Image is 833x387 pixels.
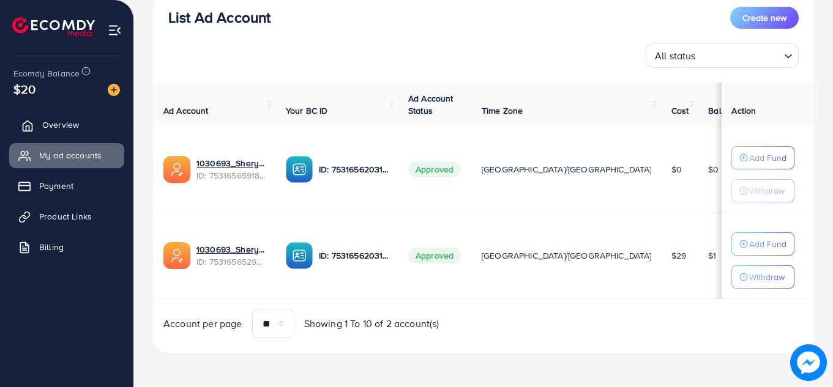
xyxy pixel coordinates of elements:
[39,210,92,223] span: Product Links
[319,248,389,263] p: ID: 7531656203128963089
[13,67,80,79] span: Ecomdy Balance
[700,45,779,65] input: Search for option
[708,249,716,262] span: $1
[749,183,785,198] p: Withdraw
[12,17,95,36] img: logo
[286,242,313,269] img: ic-ba-acc.ded83a64.svg
[286,105,328,117] span: Your BC ID
[708,163,719,175] span: $0
[790,344,827,381] img: image
[731,232,794,256] button: Add Fund
[39,149,102,161] span: My ad accounts
[482,163,652,175] span: [GEOGRAPHIC_DATA]/[GEOGRAPHIC_DATA]
[319,162,389,177] p: ID: 7531656203128963089
[749,237,786,251] p: Add Fund
[9,174,124,198] a: Payment
[196,157,266,182] div: <span class='underline'>1030693_Shery bhai_1753600469505</span></br>7531656591800729616
[304,317,439,331] span: Showing 1 To 10 of 2 account(s)
[708,105,741,117] span: Balance
[731,265,794,289] button: Withdraw
[9,143,124,168] a: My ad accounts
[671,249,686,262] span: $29
[408,92,454,117] span: Ad Account Status
[163,317,242,331] span: Account per page
[730,7,799,29] button: Create new
[163,156,190,183] img: ic-ads-acc.e4c84228.svg
[9,204,124,229] a: Product Links
[39,241,64,253] span: Billing
[749,150,786,165] p: Add Fund
[652,47,698,65] span: All status
[646,43,799,68] div: Search for option
[731,105,756,117] span: Action
[196,157,266,169] a: 1030693_Shery bhai_1753600469505
[9,235,124,259] a: Billing
[196,243,266,256] a: 1030693_Shery bhai_1753600448826
[749,270,785,284] p: Withdraw
[671,105,689,117] span: Cost
[42,119,79,131] span: Overview
[731,179,794,202] button: Withdraw
[408,161,461,177] span: Approved
[39,180,73,192] span: Payment
[108,23,122,37] img: menu
[482,249,652,262] span: [GEOGRAPHIC_DATA]/[GEOGRAPHIC_DATA]
[482,105,523,117] span: Time Zone
[168,9,271,26] h3: List Ad Account
[196,243,266,268] div: <span class='underline'>1030693_Shery bhai_1753600448826</span></br>7531656529943363601
[163,242,190,269] img: ic-ads-acc.e4c84228.svg
[13,80,35,98] span: $20
[108,84,120,96] img: image
[196,256,266,268] span: ID: 7531656529943363601
[9,112,124,137] a: Overview
[196,169,266,182] span: ID: 7531656591800729616
[731,146,794,169] button: Add Fund
[742,12,786,24] span: Create new
[408,248,461,264] span: Approved
[286,156,313,183] img: ic-ba-acc.ded83a64.svg
[163,105,209,117] span: Ad Account
[671,163,682,175] span: $0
